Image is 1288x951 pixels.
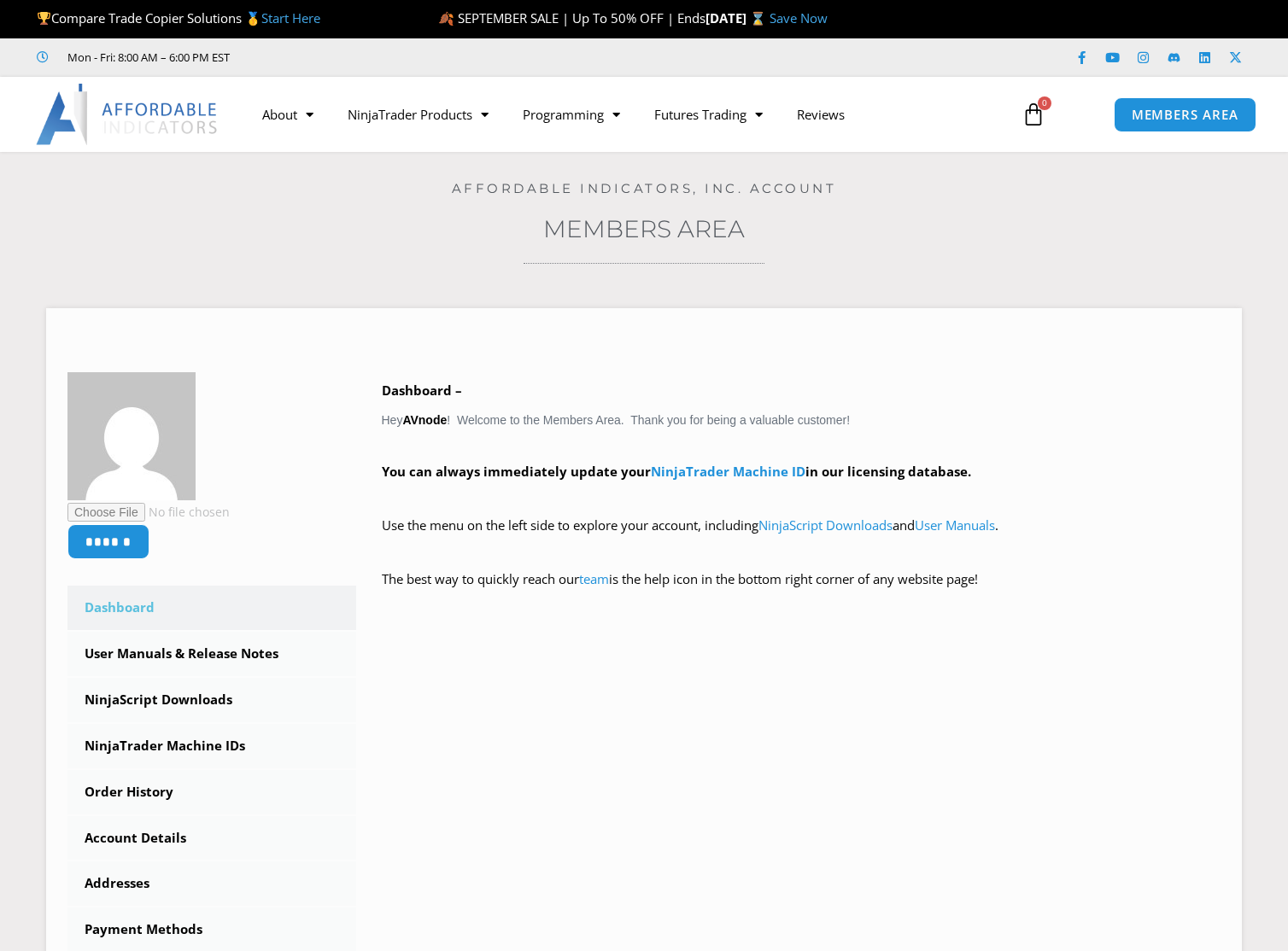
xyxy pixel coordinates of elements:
p: The best way to quickly reach our is the help icon in the bottom right corner of any website page! [382,568,1221,616]
a: User Manuals [915,516,995,534]
a: Save Now [770,9,828,26]
a: 0 [996,90,1071,139]
a: Reviews [780,95,862,134]
iframe: Customer reviews powered by Trustpilot [254,49,510,66]
span: Compare Trade Copier Solutions 🥇 [37,9,320,26]
a: NinjaScript Downloads [758,516,893,534]
a: Account Details [67,816,356,861]
a: User Manuals & Release Notes [67,632,356,676]
img: LogoAI | Affordable Indicators – NinjaTrader [36,84,220,145]
a: NinjaTrader Machine ID [651,463,805,480]
a: team [579,570,609,587]
a: About [245,95,331,134]
div: Hey ! Welcome to the Members Area. Thank you for being a valuable customer! [382,379,1221,616]
span: MEMBERS AREA [1132,108,1238,121]
nav: Menu [245,95,1005,134]
span: Mon - Fri: 8:00 AM – 6:00 PM EST [63,47,230,67]
a: NinjaTrader Machine IDs [67,724,356,768]
a: Start Here [261,9,320,26]
strong: [DATE] ⌛ [705,9,770,26]
strong: AVnode [402,413,447,427]
a: Order History [67,770,356,814]
a: Addresses [67,861,356,906]
a: NinjaTrader Products [331,95,506,134]
b: Dashboard – [382,382,462,399]
span: 0 [1038,96,1051,110]
a: Affordable Indicators, Inc. Account [452,180,837,196]
a: Members Area [543,214,745,243]
strong: You can always immediately update your in our licensing database. [382,463,971,480]
a: Programming [506,95,637,134]
p: Use the menu on the left side to explore your account, including and . [382,514,1221,562]
a: Dashboard [67,586,356,630]
img: 🏆 [38,12,50,25]
span: 🍂 SEPTEMBER SALE | Up To 50% OFF | Ends [438,9,705,26]
a: NinjaScript Downloads [67,678,356,722]
a: Futures Trading [637,95,780,134]
a: MEMBERS AREA [1114,97,1256,132]
img: 958a3abd74563780876e03e06f48bc97b703ca495f415466f22508e77910ae6e [67,372,196,500]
